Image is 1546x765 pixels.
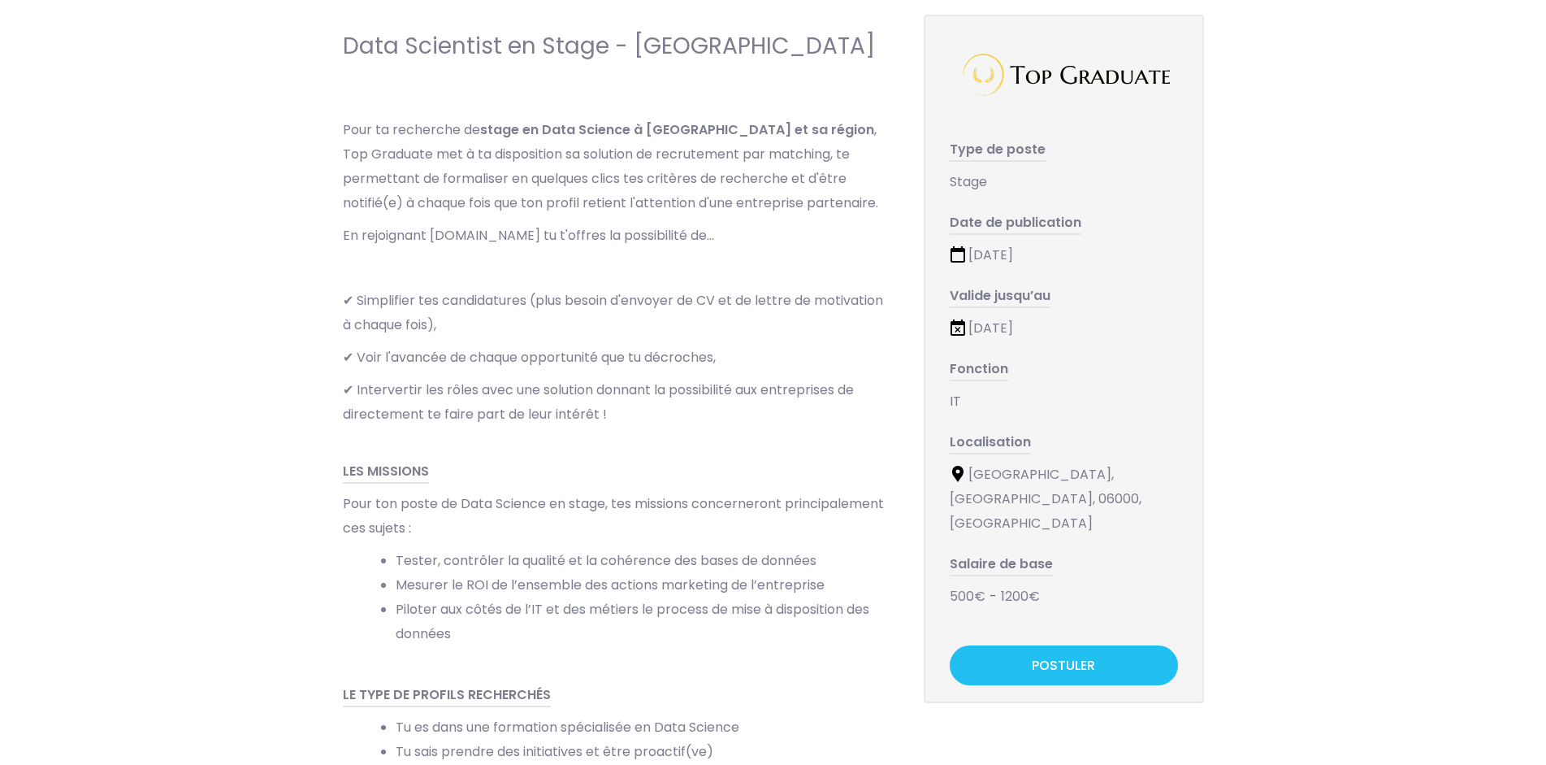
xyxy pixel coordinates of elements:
[343,462,429,484] span: LES MISSIONS
[396,549,891,573] li: Tester, contrôler la qualité et la cohérence des bases de données
[950,286,1050,308] span: Valide jusqu’au
[950,645,1178,685] a: POSTULER
[950,585,1178,609] div: 500€ 1200€
[343,378,891,427] p: ✔ Intervertir les rôles avec une solution donnant la possibilité aux entreprises de directement t...
[396,715,891,740] li: Tu es dans une formation spécialisée en Data Science
[343,685,551,707] span: LE TYPE DE PROFILS RECHERCHÉS
[950,554,1053,576] span: Salaire de base
[954,45,1173,105] img: Top Graduate
[343,289,891,337] p: ✔ Simplifier tes candidatures (plus besoin d'envoyer de CV et de lettre de motivation à chaque fo...
[950,463,1178,536] div: [GEOGRAPHIC_DATA], [GEOGRAPHIC_DATA], 06000, [GEOGRAPHIC_DATA]
[950,359,1008,381] span: Fonction
[343,31,891,61] div: Data Scientist en Stage - [GEOGRAPHIC_DATA]
[950,170,1178,194] div: Stage
[343,492,891,541] p: Pour ton poste de Data Science en stage, tes missions concerneront principalement ces sujets :
[343,224,891,248] p: En rejoignant [DOMAIN_NAME] tu t'offres la possibilité de...
[396,598,891,646] li: Piloter aux côtés de l’IT et des métiers le process de mise à disposition des données
[396,740,891,764] li: Tu sais prendre des initiatives et être proactif(ve)
[950,243,1178,267] div: [DATE]
[950,389,1178,414] div: IT
[950,140,1046,162] span: Type de poste
[990,587,997,606] span: -
[343,346,891,370] p: ✔ Voir l'avancée de chaque opportunité que tu décroches,
[950,316,1178,341] div: [DATE]
[950,213,1081,235] span: Date de publication
[480,120,874,139] strong: stage en Data Science à [GEOGRAPHIC_DATA] et sa région
[343,118,891,215] p: Pour ta recherche de , Top Graduate met à ta disposition sa solution de recrutement par matching,...
[396,573,891,598] li: Mesurer le ROI de l’ensemble des actions marketing de l’entreprise
[950,432,1031,454] span: Localisation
